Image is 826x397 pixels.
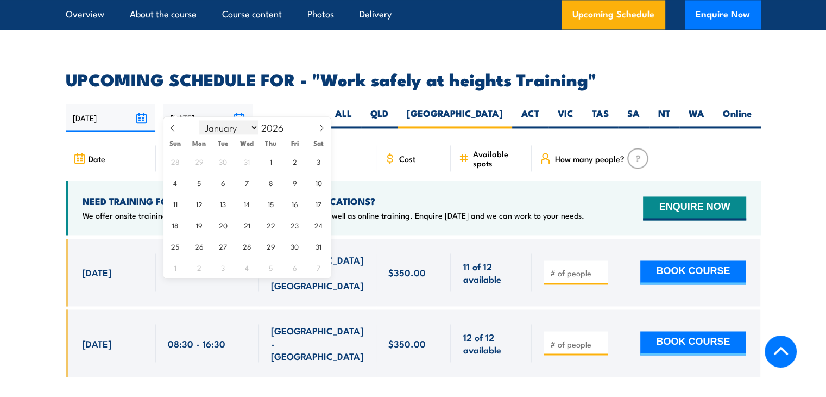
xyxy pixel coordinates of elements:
span: $350.00 [388,266,426,278]
span: Tue [211,140,235,147]
span: How many people? [554,154,624,163]
span: Date [89,154,105,163]
span: January 6, 2026 [212,172,234,193]
span: 12 of 12 available [463,331,520,356]
h2: UPCOMING SCHEDULE FOR - "Work safely at heights Training" [66,71,761,86]
span: February 6, 2026 [284,257,305,278]
span: [DATE] [83,337,111,350]
span: [GEOGRAPHIC_DATA] - [GEOGRAPHIC_DATA] [271,253,364,291]
label: [GEOGRAPHIC_DATA] [398,107,512,128]
input: Year [258,121,294,134]
span: January 25, 2026 [165,235,186,257]
label: TAS [583,107,618,128]
span: January 26, 2026 [188,235,210,257]
select: Month [199,120,258,134]
p: We offer onsite training, training at our centres, multisite solutions as well as online training... [83,210,584,221]
input: # of people [550,268,604,278]
span: 08:30 - 16:30 [168,337,225,350]
label: ACT [512,107,548,128]
span: January 22, 2026 [260,214,281,235]
span: December 31, 2025 [236,151,257,172]
span: February 3, 2026 [212,257,234,278]
span: February 2, 2026 [188,257,210,278]
span: January 11, 2026 [165,193,186,214]
span: January 23, 2026 [284,214,305,235]
span: Mon [187,140,211,147]
button: ENQUIRE NOW [643,196,746,220]
span: January 17, 2026 [308,193,329,214]
span: December 28, 2025 [165,151,186,172]
span: Thu [259,140,283,147]
span: February 5, 2026 [260,257,281,278]
span: January 5, 2026 [188,172,210,193]
span: January 3, 2026 [308,151,329,172]
span: December 30, 2025 [212,151,234,172]
span: January 1, 2026 [260,151,281,172]
span: January 20, 2026 [212,214,234,235]
span: January 18, 2026 [165,214,186,235]
span: January 24, 2026 [308,214,329,235]
span: January 7, 2026 [236,172,257,193]
span: January 15, 2026 [260,193,281,214]
span: Available spots [472,149,524,168]
span: February 4, 2026 [236,257,257,278]
label: WA [679,107,714,128]
input: From date [66,104,155,132]
span: January 9, 2026 [284,172,305,193]
span: January 19, 2026 [188,214,210,235]
span: Fri [283,140,307,147]
span: Sat [307,140,331,147]
h4: NEED TRAINING FOR LARGER GROUPS OR MULTIPLE LOCATIONS? [83,195,584,207]
span: $350.00 [388,337,426,350]
span: Cost [399,154,415,163]
label: ALL [326,107,361,128]
input: To date [163,104,253,132]
span: 08:30 - 16:30 [168,266,225,278]
span: January 28, 2026 [236,235,257,257]
span: Sun [163,140,187,147]
span: January 14, 2026 [236,193,257,214]
span: February 1, 2026 [165,257,186,278]
span: January 8, 2026 [260,172,281,193]
span: January 13, 2026 [212,193,234,214]
span: January 30, 2026 [284,235,305,257]
button: BOOK COURSE [640,260,746,284]
span: Wed [235,140,259,147]
span: February 7, 2026 [308,257,329,278]
span: [DATE] [83,266,111,278]
span: [GEOGRAPHIC_DATA] - [GEOGRAPHIC_DATA] [271,324,364,362]
span: January 10, 2026 [308,172,329,193]
span: 11 of 12 available [463,260,520,286]
label: Online [714,107,761,128]
label: NT [649,107,679,128]
label: SA [618,107,649,128]
span: January 21, 2026 [236,214,257,235]
label: QLD [361,107,398,128]
label: VIC [548,107,583,128]
span: January 16, 2026 [284,193,305,214]
span: January 4, 2026 [165,172,186,193]
span: January 27, 2026 [212,235,234,257]
span: December 29, 2025 [188,151,210,172]
input: # of people [550,339,604,350]
button: BOOK COURSE [640,331,746,355]
span: January 31, 2026 [308,235,329,257]
span: January 29, 2026 [260,235,281,257]
span: January 2, 2026 [284,151,305,172]
span: January 12, 2026 [188,193,210,214]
